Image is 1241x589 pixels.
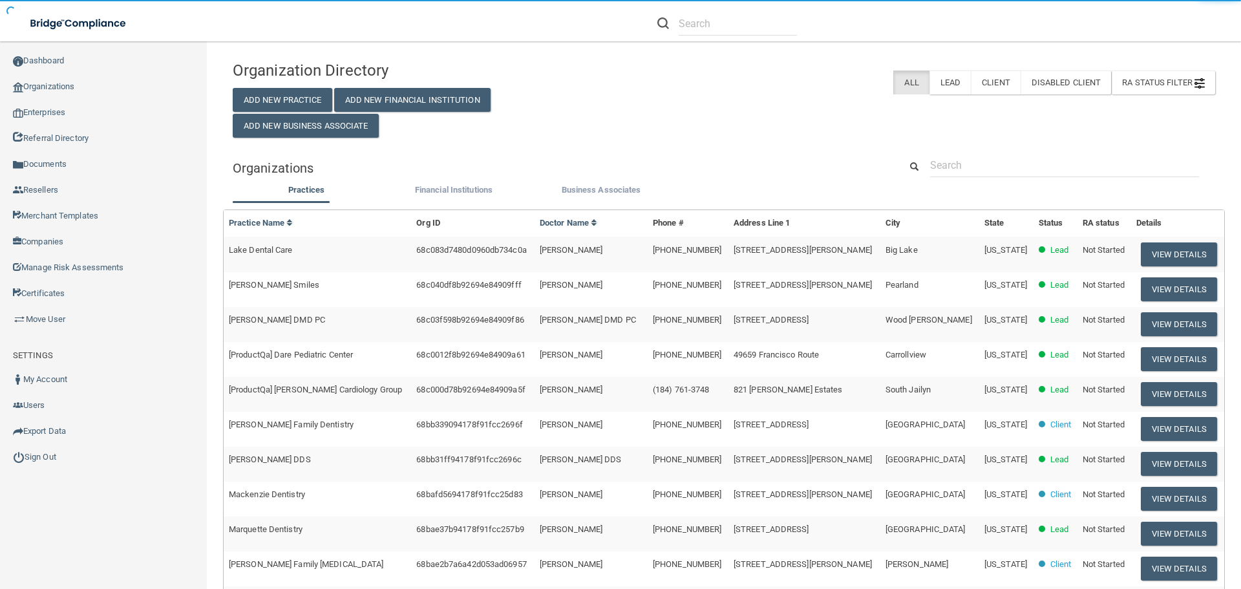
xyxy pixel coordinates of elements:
span: [US_STATE] [984,350,1027,359]
span: Not Started [1083,350,1125,359]
span: 68c000d78b92694e84909a5f [416,385,525,394]
span: [PHONE_NUMBER] [653,489,721,499]
p: Lead [1050,277,1068,293]
img: enterprise.0d942306.png [13,109,23,118]
span: [PERSON_NAME] [540,280,602,290]
span: [US_STATE] [984,524,1027,534]
span: Wood [PERSON_NAME] [886,315,972,325]
span: [PHONE_NUMBER] [653,315,721,325]
span: [GEOGRAPHIC_DATA] [886,455,966,464]
th: City [880,210,979,237]
span: 49659 Francisco Route [734,350,819,359]
span: Not Started [1083,489,1125,499]
p: Lead [1050,452,1068,467]
span: 68c040df8b92694e84909fff [416,280,521,290]
label: Business Associates [534,182,668,198]
p: Lead [1050,347,1068,363]
span: [US_STATE] [984,455,1027,464]
span: [PERSON_NAME] DMD PC [540,315,636,325]
span: Not Started [1083,559,1125,569]
span: [PERSON_NAME] [540,420,602,429]
span: [US_STATE] [984,315,1027,325]
span: [PHONE_NUMBER] [653,524,721,534]
span: [GEOGRAPHIC_DATA] [886,524,966,534]
h4: Organization Directory [233,62,547,79]
span: [STREET_ADDRESS] [734,524,809,534]
span: Practices [288,185,324,195]
span: [US_STATE] [984,385,1027,394]
p: Lead [1050,242,1068,258]
span: [PERSON_NAME] DDS [229,455,311,464]
span: 68c03f598b92694e84909f86 [416,315,524,325]
span: [ProductQa] [PERSON_NAME] Cardiology Group [229,385,402,394]
span: [PERSON_NAME] DMD PC [229,315,325,325]
span: [PERSON_NAME] [540,524,602,534]
button: View Details [1141,242,1217,266]
input: Search [930,153,1199,177]
a: Practice Name [229,218,293,228]
span: [PERSON_NAME] [540,350,602,359]
span: [PERSON_NAME] [540,559,602,569]
button: View Details [1141,312,1217,336]
li: Practices [233,182,380,201]
img: icon-documents.8dae5593.png [13,160,23,170]
span: Business Associates [562,185,641,195]
span: Marquette Dentistry [229,524,302,534]
button: View Details [1141,417,1217,441]
p: Client [1050,417,1072,433]
span: [ProductQa] Dare Pediatric Center [229,350,353,359]
label: Client [971,70,1021,94]
span: Mackenzie Dentistry [229,489,305,499]
span: (184) 761-3748 [653,385,709,394]
label: Lead [929,70,971,94]
span: [PHONE_NUMBER] [653,420,721,429]
span: [STREET_ADDRESS][PERSON_NAME] [734,559,872,569]
span: 821 [PERSON_NAME] Estates [734,385,843,394]
button: View Details [1141,487,1217,511]
span: [PHONE_NUMBER] [653,350,721,359]
label: SETTINGS [13,348,53,363]
span: [GEOGRAPHIC_DATA] [886,489,966,499]
img: icon-users.e205127d.png [13,400,23,411]
span: Not Started [1083,524,1125,534]
button: View Details [1141,347,1217,371]
span: [STREET_ADDRESS] [734,420,809,429]
li: Business Associate [527,182,675,201]
span: [US_STATE] [984,489,1027,499]
span: 68c083d7480d0960db734c0a [416,245,526,255]
th: Address Line 1 [728,210,880,237]
span: [PHONE_NUMBER] [653,245,721,255]
p: Lead [1050,382,1068,398]
input: Search [679,12,797,36]
button: View Details [1141,277,1217,301]
span: Not Started [1083,315,1125,325]
label: Disabled Client [1021,70,1112,94]
span: Not Started [1083,455,1125,464]
p: Client [1050,487,1072,502]
span: [PHONE_NUMBER] [653,280,721,290]
img: icon-filter@2x.21656d0b.png [1194,78,1205,89]
button: Add New Practice [233,88,332,112]
label: Practices [239,182,374,198]
span: Big Lake [886,245,918,255]
img: ic_power_dark.7ecde6b1.png [13,451,25,463]
th: RA status [1077,210,1131,237]
img: ic_dashboard_dark.d01f4a41.png [13,56,23,67]
button: View Details [1141,557,1217,581]
th: Phone # [648,210,728,237]
span: [US_STATE] [984,245,1027,255]
span: [US_STATE] [984,420,1027,429]
span: [US_STATE] [984,280,1027,290]
button: Add New Business Associate [233,114,379,138]
th: Org ID [411,210,534,237]
a: Doctor Name [540,218,598,228]
span: 68c0012f8b92694e84909a61 [416,350,525,359]
span: Not Started [1083,245,1125,255]
span: 68bae2b7a6a42d053ad06957 [416,559,526,569]
li: Financial Institutions [380,182,527,201]
span: [PERSON_NAME] [540,489,602,499]
span: [PERSON_NAME] DDS [540,455,622,464]
img: briefcase.64adab9b.png [13,313,26,326]
span: 68bb339094178f91fcc2696f [416,420,522,429]
h5: Organizations [233,161,881,175]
